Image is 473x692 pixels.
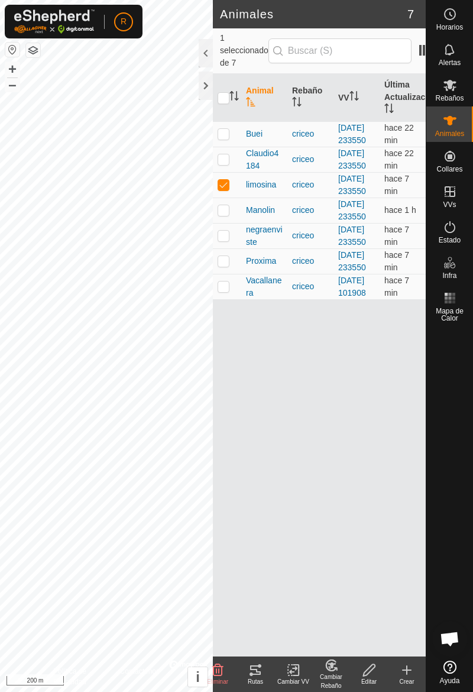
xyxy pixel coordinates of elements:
span: VVs [443,201,456,208]
div: criceo [292,179,329,191]
div: criceo [292,128,329,140]
span: Horarios [436,24,463,31]
button: + [5,62,20,76]
a: Contáctenos [120,666,160,687]
span: Vacallanera [246,274,283,299]
span: 13 sept 2025, 11:31 [384,205,416,215]
span: Proxima [246,255,276,267]
span: limosina [246,179,276,191]
img: Logo Gallagher [14,9,95,34]
button: Capas del Mapa [26,43,40,57]
div: Editar [350,677,388,686]
p-sorticon: Activar para ordenar [292,99,302,108]
span: 13 sept 2025, 12:31 [384,276,409,298]
button: Restablecer Mapa [5,43,20,57]
span: Animales [435,130,464,137]
span: R [121,15,127,28]
span: 13 sept 2025, 12:31 [384,250,409,272]
span: Claudio4184 [246,147,283,172]
div: Rutas [237,677,274,686]
th: VV [333,74,380,122]
span: Rebaños [435,95,464,102]
span: 1 seleccionado de 7 [220,32,268,69]
a: [DATE] 233550 [338,123,366,145]
span: Mapa de Calor [429,308,470,322]
span: Alertas [439,59,461,66]
span: 13 sept 2025, 12:16 [384,123,414,145]
div: Cambiar VV [274,677,312,686]
div: Cambiar Rebaño [312,672,350,690]
span: i [196,669,200,685]
a: Política de Privacidad [53,666,106,687]
th: Animal [241,74,287,122]
p-sorticon: Activar para ordenar [229,93,239,102]
div: criceo [292,255,329,267]
a: Ayuda [426,656,473,689]
span: 13 sept 2025, 12:31 [384,225,409,247]
span: Estado [439,237,461,244]
a: [DATE] 101908 [338,276,366,298]
h2: Animales [220,7,407,21]
div: criceo [292,204,329,216]
span: 13 sept 2025, 12:31 [384,174,409,196]
span: Buei [246,128,263,140]
a: [DATE] 233550 [338,199,366,221]
div: criceo [292,229,329,242]
a: [DATE] 233550 [338,250,366,272]
th: Rebaño [287,74,333,122]
input: Buscar (S) [268,38,412,63]
span: Collares [436,166,462,173]
span: 13 sept 2025, 12:16 [384,148,414,170]
span: Ayuda [440,677,460,684]
div: Crear [388,677,426,686]
span: Eliminar [207,678,228,685]
th: Última Actualización [380,74,426,122]
a: [DATE] 233550 [338,148,366,170]
a: [DATE] 233550 [338,225,366,247]
p-sorticon: Activar para ordenar [384,105,394,115]
p-sorticon: Activar para ordenar [246,99,255,108]
div: Chat abierto [432,621,468,657]
span: 7 [407,5,414,23]
span: negraenviste [246,224,283,248]
a: [DATE] 233550 [338,174,366,196]
div: criceo [292,280,329,293]
span: Manolin [246,204,275,216]
p-sorticon: Activar para ordenar [349,93,359,102]
button: – [5,77,20,92]
button: i [188,667,208,687]
span: Infra [442,272,456,279]
div: criceo [292,153,329,166]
